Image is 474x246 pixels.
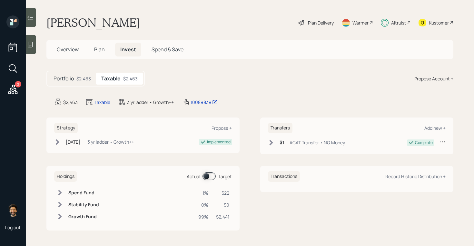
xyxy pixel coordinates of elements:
h6: Spend Fund [68,190,99,196]
h5: Taxable [101,76,121,82]
div: Altruist [391,19,406,26]
div: Log out [5,224,21,231]
div: Taxable [94,99,110,106]
div: 3 yr ladder • Growth++ [87,138,134,145]
div: Warmer [352,19,369,26]
div: $2,463 [123,75,138,82]
div: $2,463 [63,99,78,106]
h6: Holdings [54,171,77,182]
h1: [PERSON_NAME] [46,15,140,30]
div: $22 [216,190,229,196]
div: $2,463 [76,75,91,82]
h6: Transactions [268,171,300,182]
div: 2 [15,81,21,87]
div: Propose Account + [414,75,453,82]
div: Plan Delivery [308,19,334,26]
span: Plan [94,46,105,53]
div: 10089839 [191,99,217,106]
div: 0% [198,201,208,208]
div: 3 yr ladder • Growth++ [127,99,174,106]
div: $0 [216,201,229,208]
div: $2,441 [216,213,229,220]
div: Actual [187,173,200,180]
h6: Stability Fund [68,202,99,208]
div: ACAT Transfer • NQ Money [290,139,345,146]
div: Add new + [424,125,446,131]
h6: Transfers [268,123,292,133]
div: 1% [198,190,208,196]
div: Complete [415,140,433,146]
div: Implemented [207,139,231,145]
div: Target [218,173,232,180]
h6: Strategy [54,123,78,133]
img: eric-schwartz-headshot.png [6,204,19,217]
h6: Growth Fund [68,214,99,220]
div: Kustomer [429,19,449,26]
h6: $1 [280,140,284,145]
div: Propose + [212,125,232,131]
div: Record Historic Distribution + [385,173,446,179]
span: Invest [120,46,136,53]
h5: Portfolio [54,76,74,82]
div: 99% [198,213,208,220]
span: Spend & Save [152,46,183,53]
span: Overview [57,46,79,53]
div: [DATE] [66,138,80,145]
